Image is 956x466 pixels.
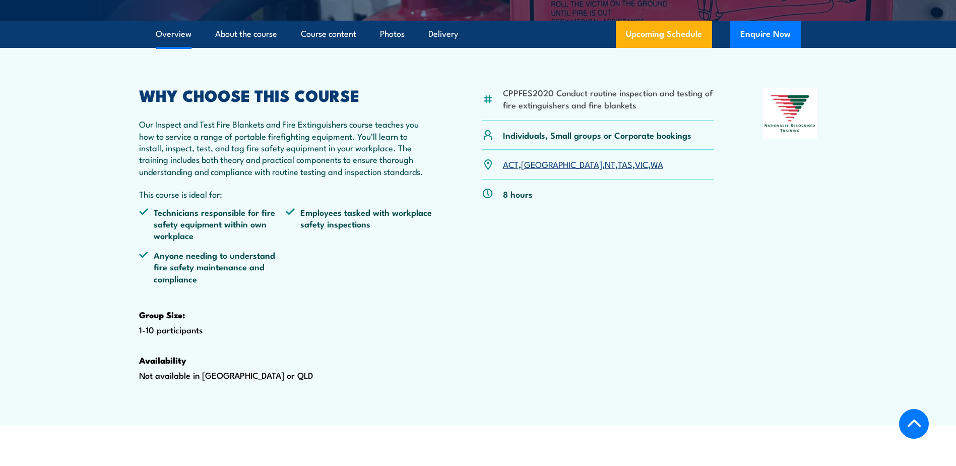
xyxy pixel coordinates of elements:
button: Enquire Now [730,21,801,48]
a: [GEOGRAPHIC_DATA] [521,158,602,170]
p: This course is ideal for: [139,188,433,200]
a: WA [651,158,663,170]
p: Individuals, Small groups or Corporate bookings [503,129,691,141]
a: Delivery [428,21,458,47]
p: 8 hours [503,188,533,200]
a: Overview [156,21,192,47]
a: VIC [635,158,648,170]
div: 1-10 participants Not available in [GEOGRAPHIC_DATA] or QLD [139,88,433,413]
a: Photos [380,21,405,47]
a: About the course [215,21,277,47]
h2: WHY CHOOSE THIS COURSE [139,88,433,102]
img: Nationally Recognised Training logo. [763,88,817,139]
li: Anyone needing to understand fire safety maintenance and compliance [139,249,286,284]
strong: Availability [139,354,186,367]
p: , , , , , [503,158,663,170]
p: Our Inspect and Test Fire Blankets and Fire Extinguishers course teaches you how to service a ran... [139,118,433,177]
a: ACT [503,158,519,170]
li: CPPFES2020 Conduct routine inspection and testing of fire extinguishers and fire blankets [503,87,714,110]
a: TAS [618,158,632,170]
li: Technicians responsible for fire safety equipment within own workplace [139,206,286,242]
li: Employees tasked with workplace safety inspections [286,206,433,242]
a: Course content [301,21,356,47]
a: Upcoming Schedule [616,21,712,48]
strong: Group Size: [139,308,185,321]
a: NT [605,158,615,170]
